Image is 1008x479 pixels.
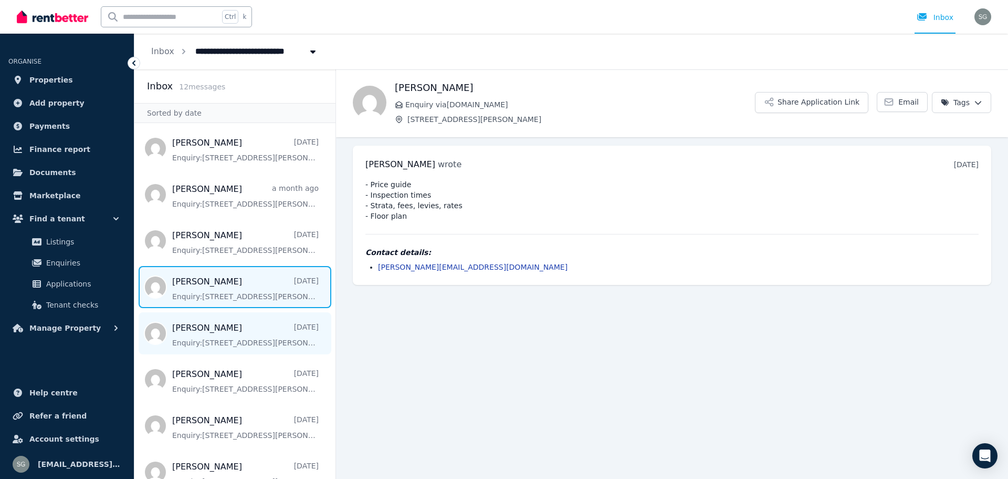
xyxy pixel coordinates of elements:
img: Ken Elliott [353,86,386,119]
span: Finance report [29,143,90,156]
a: Properties [8,69,125,90]
pre: - Price guide - Inspection times - Strata, fees, levies, rates - Floor plan [365,179,979,221]
time: [DATE] [954,160,979,169]
h2: Inbox [147,79,173,94]
img: RentBetter [17,9,88,25]
h4: Contact details: [365,247,979,258]
span: Ctrl [222,10,238,24]
a: Account settings [8,429,125,450]
span: Properties [29,74,73,86]
a: Email [877,92,928,112]
span: [EMAIL_ADDRESS][DOMAIN_NAME] [38,458,121,471]
span: Find a tenant [29,212,85,225]
img: sg@haansalestate.com.au [974,8,991,25]
a: [PERSON_NAME][DATE]Enquiry:[STREET_ADDRESS][PERSON_NAME]. [172,368,319,394]
span: 12 message s [179,83,225,91]
span: Enquiries [46,257,117,269]
span: Payments [29,120,70,133]
div: Sorted by date [134,103,335,123]
a: Enquiries [13,252,121,273]
span: wrote [438,159,461,169]
a: [PERSON_NAME]a month agoEnquiry:[STREET_ADDRESS][PERSON_NAME]. [172,183,319,209]
span: Tenant checks [46,299,117,311]
span: Add property [29,97,85,109]
a: Applications [13,273,121,294]
a: Tenant checks [13,294,121,315]
a: [PERSON_NAME][DATE]Enquiry:[STREET_ADDRESS][PERSON_NAME]. [172,137,319,163]
span: Account settings [29,433,99,445]
span: Refer a friend [29,410,87,422]
span: Email [898,97,919,107]
a: Help centre [8,382,125,403]
span: ORGANISE [8,58,41,65]
button: Share Application Link [755,92,868,113]
button: Tags [932,92,991,113]
span: Tags [941,97,970,108]
a: Listings [13,231,121,252]
a: [PERSON_NAME][DATE]Enquiry:[STREET_ADDRESS][PERSON_NAME]. [172,322,319,348]
a: Payments [8,116,125,137]
div: Inbox [917,12,953,23]
a: [PERSON_NAME][DATE]Enquiry:[STREET_ADDRESS][PERSON_NAME]. [172,414,319,441]
a: Finance report [8,139,125,160]
a: Refer a friend [8,405,125,426]
h1: [PERSON_NAME] [395,80,755,95]
span: Help centre [29,386,78,399]
a: Inbox [151,46,174,56]
span: Marketplace [29,189,80,202]
span: k [243,13,246,21]
span: [PERSON_NAME] [365,159,435,169]
nav: Breadcrumb [134,34,335,69]
a: Add property [8,93,125,114]
a: [PERSON_NAME][DATE]Enquiry:[STREET_ADDRESS][PERSON_NAME]. [172,276,319,302]
img: sg@haansalestate.com.au [13,456,29,473]
a: Marketplace [8,185,125,206]
span: Enquiry via [DOMAIN_NAME] [405,99,755,110]
span: [STREET_ADDRESS][PERSON_NAME] [407,114,755,125]
a: Documents [8,162,125,183]
button: Manage Property [8,318,125,339]
a: [PERSON_NAME][EMAIL_ADDRESS][DOMAIN_NAME] [378,263,568,271]
a: [PERSON_NAME][DATE]Enquiry:[STREET_ADDRESS][PERSON_NAME]. [172,229,319,256]
span: Applications [46,278,117,290]
span: Manage Property [29,322,101,334]
span: Documents [29,166,76,179]
button: Find a tenant [8,208,125,229]
span: Listings [46,236,117,248]
div: Open Intercom Messenger [972,443,997,468]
